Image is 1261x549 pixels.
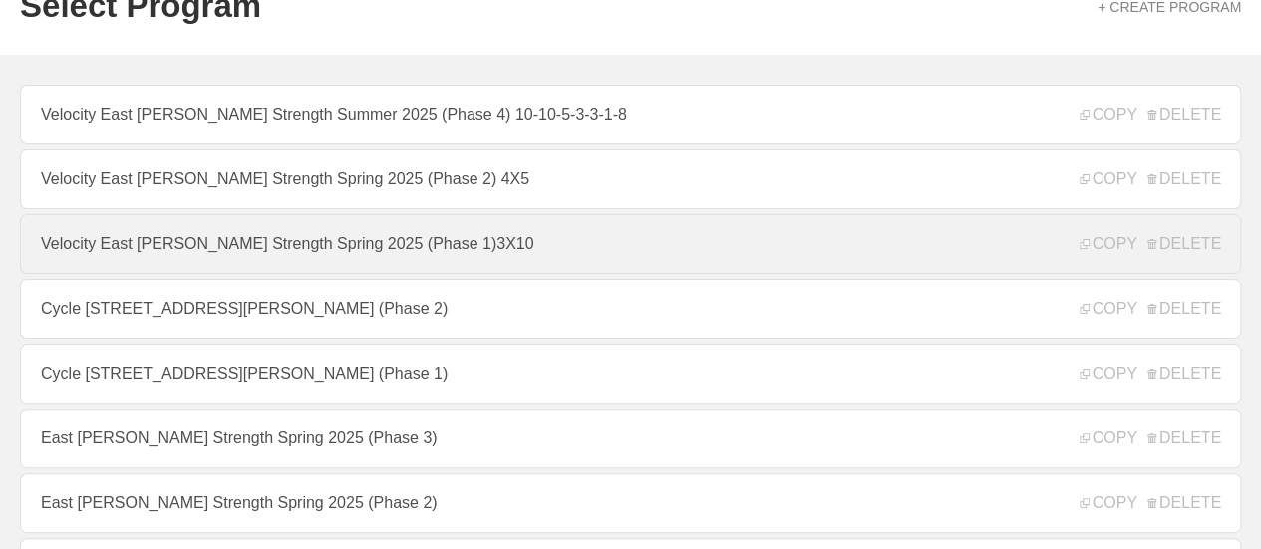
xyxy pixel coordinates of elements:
span: COPY [1080,365,1136,383]
span: DELETE [1147,106,1221,124]
a: Velocity East [PERSON_NAME] Strength Summer 2025 (Phase 4) 10-10-5-3-3-1-8 [20,85,1241,144]
iframe: Chat Widget [1161,453,1261,549]
span: DELETE [1147,429,1221,447]
a: East [PERSON_NAME] Strength Spring 2025 (Phase 2) [20,473,1241,533]
span: DELETE [1147,494,1221,512]
span: COPY [1080,235,1136,253]
span: DELETE [1147,235,1221,253]
a: Cycle [STREET_ADDRESS][PERSON_NAME] (Phase 1) [20,344,1241,404]
a: Cycle [STREET_ADDRESS][PERSON_NAME] (Phase 2) [20,279,1241,339]
span: COPY [1080,300,1136,318]
a: East [PERSON_NAME] Strength Spring 2025 (Phase 3) [20,409,1241,468]
span: DELETE [1147,300,1221,318]
a: Velocity East [PERSON_NAME] Strength Spring 2025 (Phase 1)3X10 [20,214,1241,274]
a: Velocity East [PERSON_NAME] Strength Spring 2025 (Phase 2) 4X5 [20,149,1241,209]
span: COPY [1080,429,1136,447]
span: COPY [1080,170,1136,188]
span: DELETE [1147,365,1221,383]
span: COPY [1080,106,1136,124]
span: DELETE [1147,170,1221,188]
span: COPY [1080,494,1136,512]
